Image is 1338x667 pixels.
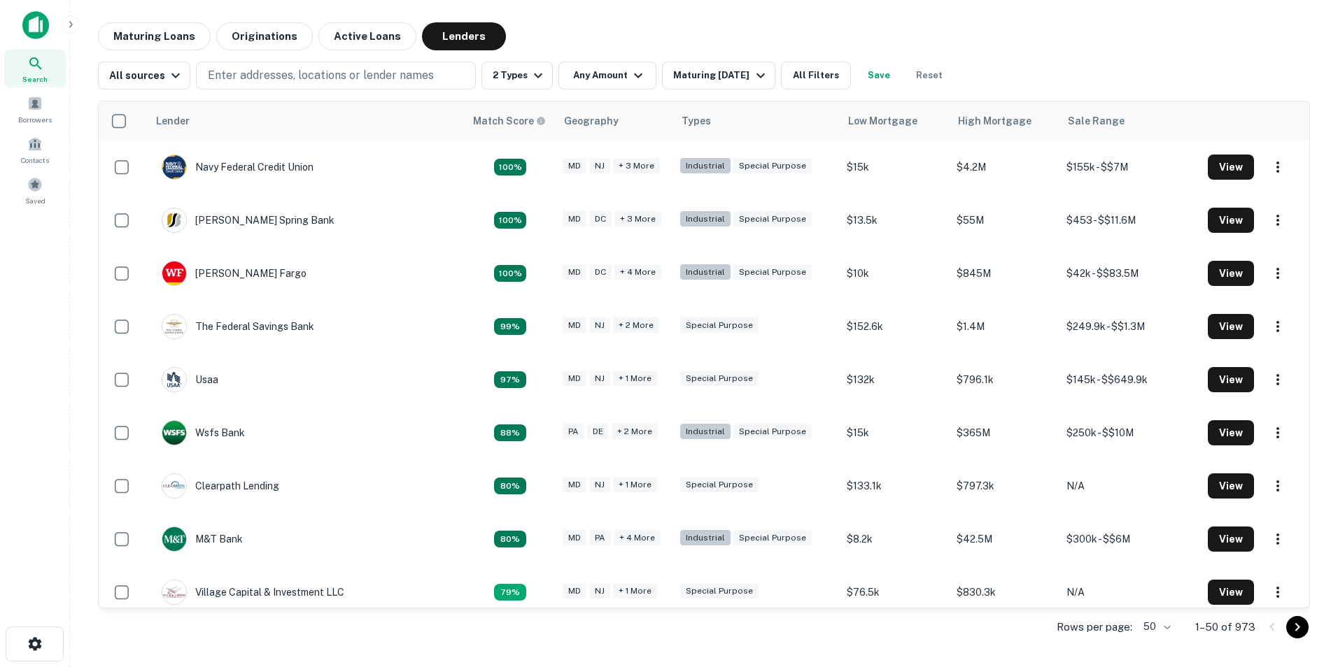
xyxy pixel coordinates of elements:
[4,171,66,209] a: Saved
[162,420,245,445] div: Wsfs Bank
[1057,619,1132,636] p: Rows per page:
[162,580,344,605] div: Village Capital & Investment LLC
[162,314,314,339] div: The Federal Savings Bank
[98,22,211,50] button: Maturing Loans
[4,90,66,128] a: Borrowers
[1208,367,1254,392] button: View
[563,371,586,387] div: MD
[563,211,586,227] div: MD
[22,11,49,39] img: capitalize-icon.png
[162,208,334,233] div: [PERSON_NAME] Spring Bank
[840,194,950,247] td: $13.5k
[840,353,950,406] td: $132k
[950,459,1059,512] td: $797.3k
[162,155,314,180] div: Navy Federal Credit Union
[494,424,526,441] div: Capitalize uses an advanced AI algorithm to match your search with the best lender. The match sco...
[4,131,66,168] div: Contacts
[950,247,1059,300] td: $845M
[162,367,218,392] div: Usaa
[733,211,812,227] div: Special Purpose
[589,371,610,387] div: NJ
[1068,113,1125,129] div: Sale Range
[494,318,526,335] div: Capitalize uses an advanced AI algorithm to match your search with the best lender. The match sco...
[589,158,610,174] div: NJ
[196,62,476,89] button: Enter addresses, locations or lender names
[1059,406,1201,459] td: $250k - $$10M
[162,421,186,445] img: picture
[162,261,307,286] div: [PERSON_NAME] Fargo
[494,584,526,601] div: Capitalize uses an advanced AI algorithm to match your search with the best lender. The match sco...
[612,424,658,440] div: + 2 more
[781,62,851,89] button: All Filters
[1059,512,1201,566] td: $300k - $$6M
[422,22,506,50] button: Lenders
[733,264,812,280] div: Special Purpose
[162,368,186,392] img: picture
[680,211,731,227] div: Industrial
[481,62,553,89] button: 2 Types
[1208,314,1254,339] button: View
[1059,101,1201,141] th: Sale Range
[563,424,584,440] div: PA
[162,527,186,551] img: picture
[494,159,526,175] div: Capitalize uses an advanced AI algorithm to match your search with the best lender. The match sco...
[156,113,190,129] div: Lender
[22,73,48,85] span: Search
[494,212,526,229] div: Capitalize uses an advanced AI algorithm to match your search with the best lender. The match sco...
[613,317,659,333] div: + 2 more
[1208,526,1254,552] button: View
[682,113,711,129] div: Types
[950,194,1059,247] td: $55M
[958,113,1031,129] div: High Mortgage
[589,583,610,599] div: NJ
[1059,566,1201,619] td: N/A
[840,566,950,619] td: $76.5k
[1268,555,1338,622] iframe: Chat Widget
[563,317,586,333] div: MD
[558,62,656,89] button: Any Amount
[662,62,775,89] button: Maturing [DATE]
[840,300,950,353] td: $152.6k
[589,317,610,333] div: NJ
[1059,353,1201,406] td: $145k - $$649.9k
[494,265,526,282] div: Capitalize uses an advanced AI algorithm to match your search with the best lender. The match sco...
[162,474,186,498] img: picture
[680,371,759,387] div: Special Purpose
[21,155,49,166] span: Contacts
[564,113,619,129] div: Geography
[587,424,609,440] div: DE
[563,530,586,546] div: MD
[1208,155,1254,180] button: View
[465,101,556,141] th: Capitalize uses an advanced AI algorithm to match your search with the best lender. The match sco...
[848,113,917,129] div: Low Mortgage
[1059,141,1201,194] td: $155k - $$7M
[1286,616,1309,638] button: Go to next page
[1208,208,1254,233] button: View
[1208,420,1254,445] button: View
[840,247,950,300] td: $10k
[680,317,759,333] div: Special Purpose
[162,315,186,338] img: picture
[494,478,526,494] div: Capitalize uses an advanced AI algorithm to match your search with the best lender. The match sco...
[840,141,950,194] td: $15k
[208,67,434,84] p: Enter addresses, locations or lender names
[614,530,661,546] div: + 4 more
[680,477,759,493] div: Special Purpose
[563,158,586,174] div: MD
[614,211,661,227] div: + 3 more
[473,113,543,129] h6: Match Score
[4,50,66,87] a: Search
[950,300,1059,353] td: $1.4M
[162,580,186,604] img: picture
[613,477,657,493] div: + 1 more
[613,371,657,387] div: + 1 more
[1208,473,1254,499] button: View
[950,512,1059,566] td: $42.5M
[162,155,186,179] img: picture
[857,62,901,89] button: Save your search to get updates of matches that match your search criteria.
[162,261,186,285] img: picture
[950,141,1059,194] td: $4.2M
